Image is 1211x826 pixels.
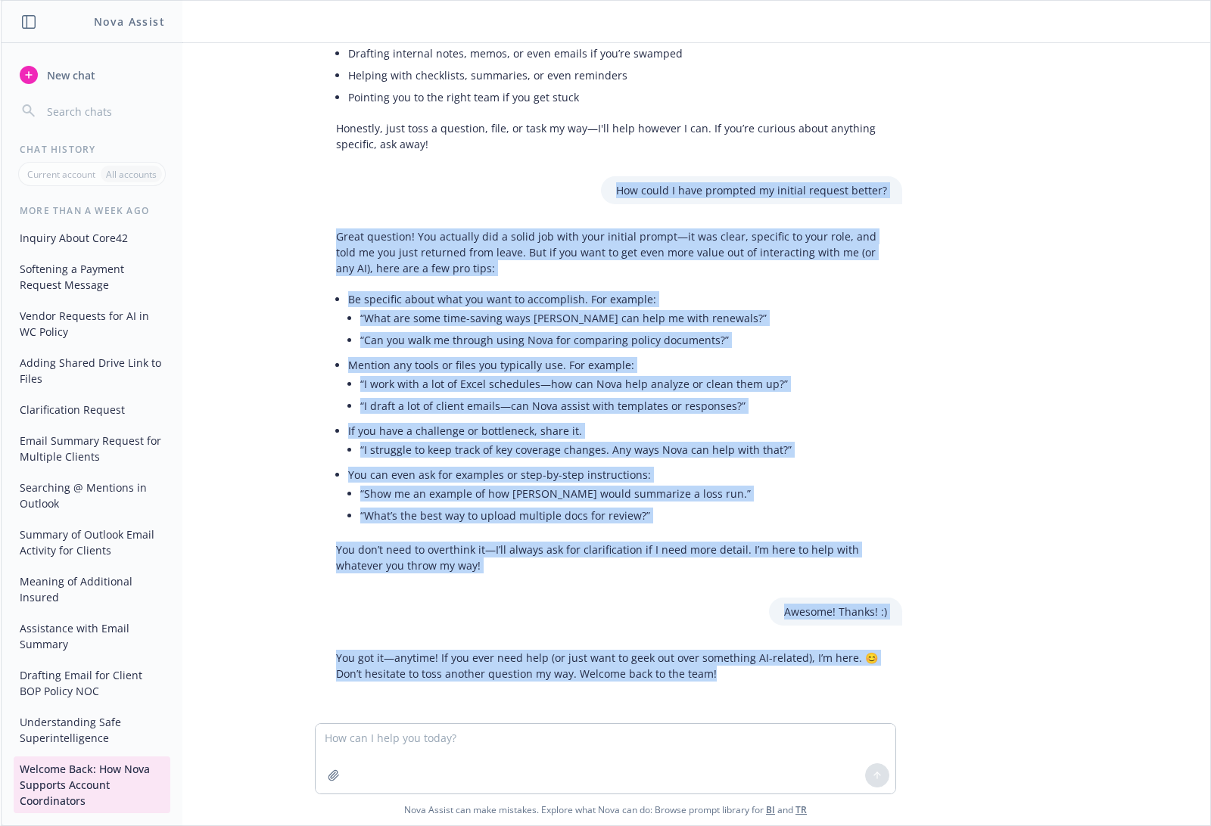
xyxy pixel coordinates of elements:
[14,428,170,469] button: Email Summary Request for Multiple Clients
[106,168,157,181] p: All accounts
[14,663,170,703] button: Drafting Email for Client BOP Policy NOC
[14,303,170,344] button: Vendor Requests for AI in WC Policy
[14,256,170,297] button: Softening a Payment Request Message
[14,522,170,563] button: Summary of Outlook Email Activity for Clients
[27,168,95,181] p: Current account
[360,373,887,395] li: “I work with a lot of Excel schedules—how can Nova help analyze or clean them up?”
[766,803,775,816] a: BI
[336,650,887,682] p: You got it—anytime! If you ever need help (or just want to geek out over something AI-related), I...
[14,710,170,750] button: Understanding Safe Superintelligence
[336,120,887,152] p: Honestly, just toss a question, file, or task my way—I'll help however I can. If you’re curious a...
[360,505,887,526] li: “What’s the best way to upload multiple docs for review?”
[348,467,887,483] p: You can even ask for examples or step-by-step instructions:
[348,64,887,86] li: Helping with checklists, summaries, or even reminders
[616,182,887,198] p: How could I have prompted my initial request better?
[348,291,887,307] p: Be specific about what you want to accomplish. For example:
[14,756,170,813] button: Welcome Back: How Nova Supports Account Coordinators
[348,86,887,108] li: Pointing you to the right team if you get stuck
[14,616,170,657] button: Assistance with Email Summary
[360,395,887,417] li: “I draft a lot of client emails—can Nova assist with templates or responses?”
[348,357,887,373] p: Mention any tools or files you typically use. For example:
[14,397,170,422] button: Clarification Request
[14,569,170,610] button: Meaning of Additional Insured
[336,228,887,276] p: Great question! You actually did a solid job with your initial prompt—it was clear, specific to y...
[404,794,807,825] span: Nova Assist can make mistakes. Explore what Nova can do: Browse prompt library for and
[360,483,887,505] li: “Show me an example of how [PERSON_NAME] would summarize a loss run.”
[348,423,887,439] p: If you have a challenge or bottleneck, share it.
[784,604,887,619] p: Awesome! Thanks! :)
[14,350,170,391] button: Adding Shared Drive Link to Files
[44,101,164,122] input: Search chats
[360,439,887,461] li: “I struggle to keep track of key coverage changes. Any ways Nova can help with that?”
[2,143,182,156] div: Chat History
[360,307,887,329] li: “What are some time-saving ways [PERSON_NAME] can help me with renewals?”
[336,542,887,573] p: You don’t need to overthink it—I’ll always ask for clarification if I need more detail. I’m here ...
[14,475,170,516] button: Searching @ Mentions in Outlook
[795,803,807,816] a: TR
[14,225,170,250] button: Inquiry About Core42
[94,14,165,29] h1: Nova Assist
[14,61,170,88] button: New chat
[348,42,887,64] li: Drafting internal notes, memos, or even emails if you’re swamped
[2,204,182,217] div: More than a week ago
[360,329,887,351] li: “Can you walk me through using Nova for comparing policy documents?”
[44,67,95,83] span: New chat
